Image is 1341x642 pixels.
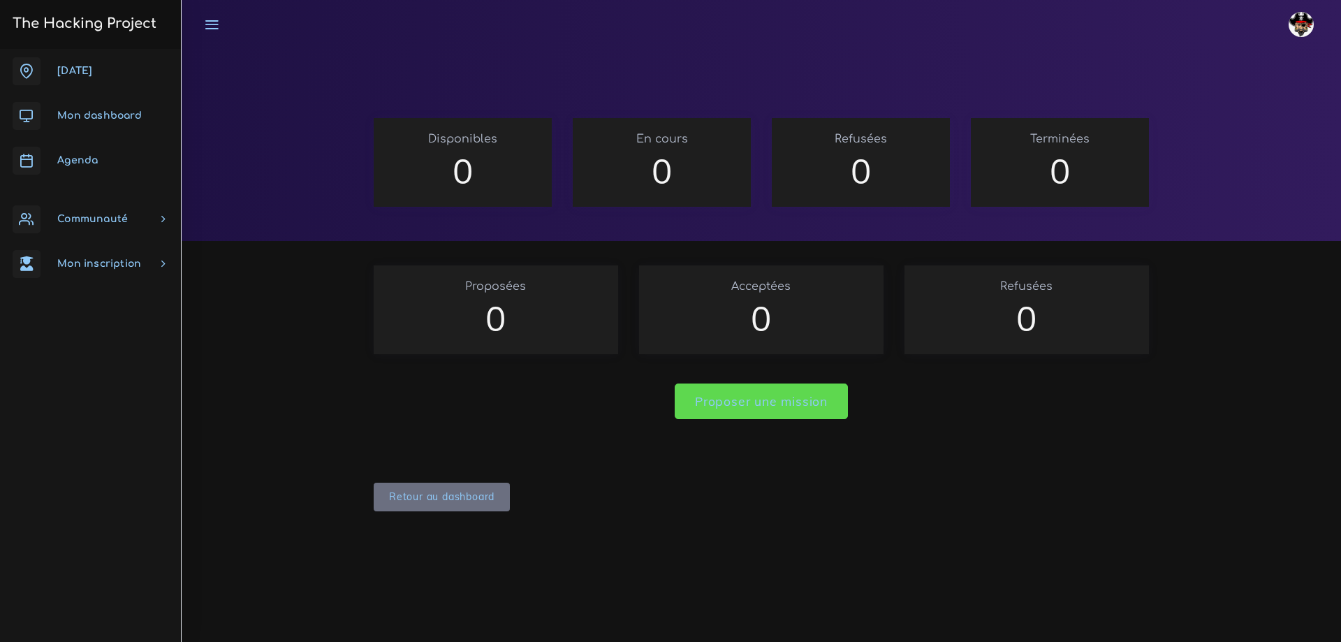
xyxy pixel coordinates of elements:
h3: The Hacking Project [8,16,156,31]
h5: Refusées [786,133,935,146]
a: Proposer une mission [675,384,848,420]
p: 0 [388,298,603,340]
p: 0 [654,298,869,340]
img: avatar [1289,12,1314,37]
h5: Terminées [985,133,1134,146]
span: [DATE] [57,66,92,76]
h5: En cours [587,133,736,146]
h5: Proposées [388,280,603,293]
p: 0 [985,151,1134,192]
p: 0 [587,151,736,192]
a: Retour au dashboard [374,483,510,511]
span: Communauté [57,214,128,224]
span: Mon dashboard [57,110,142,121]
h5: Disponibles [388,133,537,146]
p: 0 [786,151,935,192]
p: 0 [919,298,1134,340]
span: Agenda [57,155,98,166]
span: Mon inscription [57,258,141,269]
p: 0 [388,151,537,192]
h5: Acceptées [654,280,869,293]
h5: Refusées [919,280,1134,293]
